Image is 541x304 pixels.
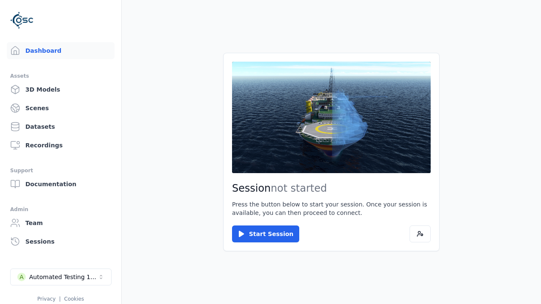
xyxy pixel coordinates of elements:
a: Scenes [7,100,115,117]
button: Start Session [232,225,299,242]
div: Assets [10,71,111,81]
a: Documentation [7,176,115,193]
div: Automated Testing 1 - Playwright [29,273,98,281]
a: Dashboard [7,42,115,59]
span: not started [271,182,327,194]
div: A [17,273,26,281]
a: Privacy [37,296,55,302]
a: Recordings [7,137,115,154]
a: Datasets [7,118,115,135]
p: Press the button below to start your session. Once your session is available, you can then procee... [232,200,431,217]
span: | [59,296,61,302]
div: Support [10,166,111,176]
a: 3D Models [7,81,115,98]
a: Sessions [7,233,115,250]
div: Admin [10,204,111,214]
img: Logo [10,8,34,32]
a: Cookies [64,296,84,302]
button: Select a workspace [10,269,112,285]
h2: Session [232,182,431,195]
a: Team [7,214,115,231]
